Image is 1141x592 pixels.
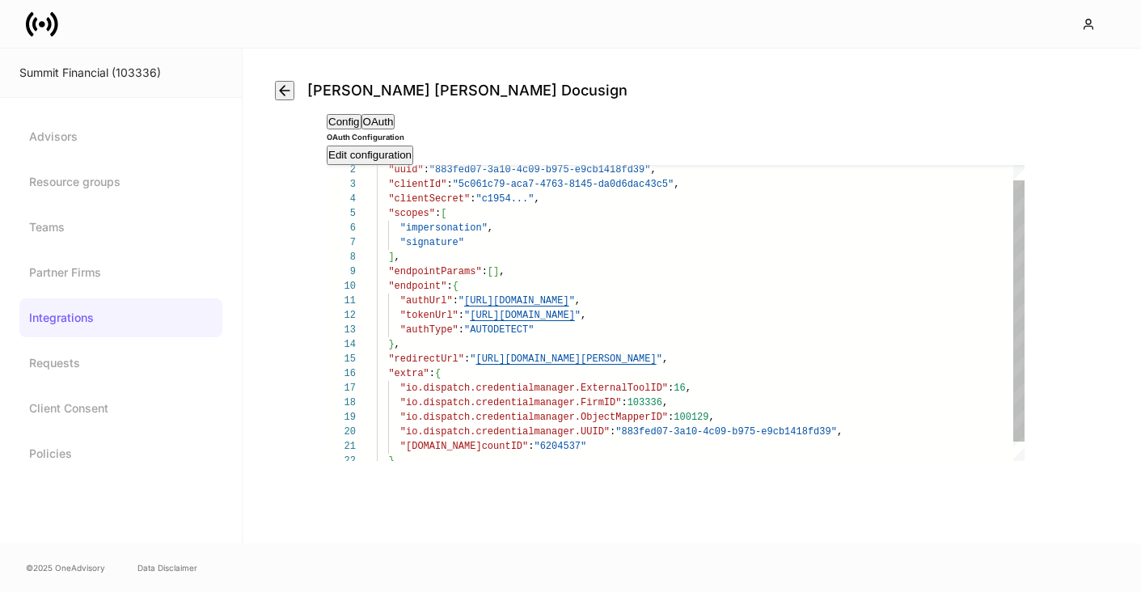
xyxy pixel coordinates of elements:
[327,395,356,410] div: 18
[429,164,651,175] span: "883fed07-3a10-4c09-b975-e9cb1418fd39"
[662,353,668,365] span: ,
[464,353,470,365] span: :
[610,426,615,438] span: :
[424,164,429,175] span: :
[668,412,674,423] span: :
[674,179,679,190] span: ,
[657,353,662,365] span: "
[388,252,394,263] span: ]
[327,337,356,352] div: 14
[621,397,627,408] span: :
[575,295,581,307] span: ,
[674,412,708,423] span: 100129
[400,397,622,408] span: "io.dispatch.credentialmanager.FirmID"
[453,295,459,307] span: :
[395,339,400,350] span: ,
[464,295,569,307] span: [URL][DOMAIN_NAME]
[327,308,356,323] div: 12
[137,561,197,574] a: Data Disclaimer
[400,383,668,394] span: "io.dispatch.credentialmanager.ExternalToolID"
[26,561,105,574] span: © 2025 OneAdvisory
[388,266,481,277] span: "endpointParams"
[361,114,395,129] button: OAuth
[470,193,475,205] span: :
[19,163,222,201] a: Resource groups
[388,353,464,365] span: "redirectUrl"
[327,250,356,264] div: 8
[327,192,356,206] div: 4
[307,81,628,100] h4: [PERSON_NAME] [PERSON_NAME] Docusign
[327,425,356,439] div: 20
[388,281,446,292] span: "endpoint"
[327,264,356,279] div: 9
[327,323,356,337] div: 13
[19,298,222,337] a: Integrations
[569,295,575,307] span: "
[528,441,534,452] span: :
[388,208,435,219] span: "scopes"
[388,164,423,175] span: "uuid"
[446,179,452,190] span: :
[459,324,464,336] span: :
[429,368,435,379] span: :
[459,310,464,321] span: :
[482,441,529,452] span: countID"
[400,310,459,321] span: "tokenUrl"
[327,279,356,294] div: 10
[395,252,400,263] span: ,
[493,266,499,277] span: ]
[327,381,356,395] div: 17
[615,426,837,438] span: "883fed07-3a10-4c09-b975-e9cb1418fd39"
[327,352,356,366] div: 15
[327,163,356,177] div: 2
[19,65,222,81] div: Summit Financial (103336)
[19,434,222,473] a: Policies
[534,441,586,452] span: "6204537"
[327,235,356,250] div: 7
[650,164,656,175] span: ,
[453,281,459,292] span: {
[327,439,356,454] div: 21
[327,177,356,192] div: 3
[668,383,674,394] span: :
[575,310,581,321] span: "
[327,221,356,235] div: 6
[327,454,356,468] div: 22
[327,366,356,381] div: 16
[19,208,222,247] a: Teams
[488,222,493,234] span: ,
[388,368,429,379] span: "extra"
[446,281,452,292] span: :
[435,368,441,379] span: {
[400,222,488,234] span: "impersonation"
[686,383,691,394] span: ,
[388,193,470,205] span: "clientSecret"
[581,310,586,321] span: ,
[327,410,356,425] div: 19
[435,208,441,219] span: :
[628,397,662,408] span: 103336
[453,179,674,190] span: "5c061c79-aca7-4763-8145-da0d6dac43c5"
[388,455,394,467] span: }
[475,193,534,205] span: "c1954..."
[464,310,470,321] span: "
[662,397,668,408] span: ,
[470,353,475,365] span: "
[19,253,222,292] a: Partner Firms
[19,389,222,428] a: Client Consent
[482,266,488,277] span: :
[488,266,493,277] span: [
[709,412,715,423] span: ,
[327,114,361,129] button: Config
[400,412,668,423] span: "io.dispatch.credentialmanager.ObjectMapperID"
[674,383,685,394] span: 16
[388,179,446,190] span: "clientId"
[400,441,482,452] span: "[DOMAIN_NAME]
[470,310,575,321] span: [URL][DOMAIN_NAME]
[388,339,394,350] span: }
[327,206,356,221] div: 5
[400,426,610,438] span: "io.dispatch.credentialmanager.UUID"
[400,237,464,248] span: "signature"
[19,117,222,156] a: Advisors
[475,353,656,365] span: [URL][DOMAIN_NAME][PERSON_NAME]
